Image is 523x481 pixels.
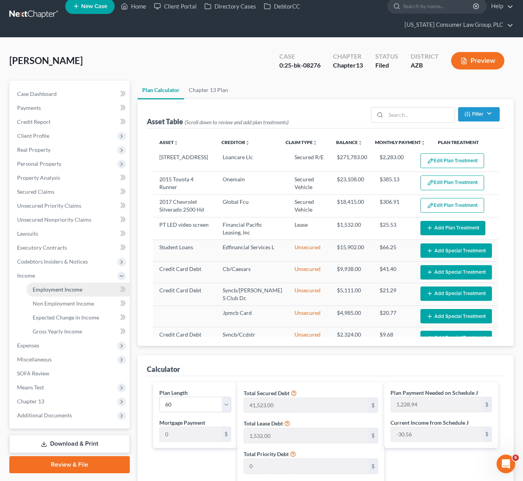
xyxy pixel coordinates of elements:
button: Add Special Treatment [420,265,492,280]
span: Expenses [17,342,39,349]
a: SOFA Review [11,366,130,380]
div: Status [375,52,398,61]
button: Edit Plan Treatment [420,198,484,213]
td: 2017 Chevrolet Silverado 2500 Hd [153,194,216,217]
button: Add Plan Treatment [420,221,485,235]
span: Personal Property [17,160,61,167]
input: 0.00 [244,428,369,443]
td: [STREET_ADDRESS] [153,150,216,172]
span: Case Dashboard [17,90,57,97]
span: SOFA Review [17,370,49,377]
a: Plan Calculator [138,81,184,99]
span: Gross Yearly Income [33,328,82,335]
td: $9,938.00 [331,261,373,283]
input: 0.00 [160,427,221,442]
a: Claim Typeunfold_more [286,139,317,145]
td: Loancare Llc [216,150,288,172]
a: Non Employment Income [26,297,130,311]
td: $2,283.00 [373,150,414,172]
label: Total Secured Debt [244,389,289,397]
td: $23,108.00 [331,172,373,194]
td: Syncb/[PERSON_NAME] S Club Dc [216,283,288,306]
div: $ [482,427,492,442]
span: Chapter 13 [17,398,44,405]
span: Non Employment Income [33,300,94,307]
span: Unsecured Priority Claims [17,202,81,209]
a: Credit Report [11,115,130,129]
span: Payments [17,104,41,111]
td: $385.13 [373,172,414,194]
a: Property Analysis [11,171,130,185]
iframe: Intercom live chat [497,455,515,473]
td: Unsecured [288,306,331,327]
label: Total Lease Debt [244,419,283,427]
a: [US_STATE] Consumer Law Group, PLC [401,18,513,32]
span: Expected Change in Income [33,314,99,321]
a: Payments [11,101,130,115]
span: Means Test [17,384,44,391]
td: $20.77 [373,306,414,327]
span: [PERSON_NAME] [9,55,83,66]
td: Secured Vehicle [288,194,331,217]
span: Real Property [17,146,51,153]
div: $ [368,428,378,443]
button: Add Special Treatment [420,243,492,258]
div: Filed [375,61,398,70]
td: Edfinancial Services L [216,240,288,261]
a: Case Dashboard [11,87,130,101]
label: Total Priority Debt [244,450,289,458]
img: edit-pencil-c1479a1de80d8dea1e2430c2f745a3c6a07e9d7aa2eeffe225670001d78357a8.svg [427,179,434,186]
span: Income [17,272,35,279]
img: edit-pencil-c1479a1de80d8dea1e2430c2f745a3c6a07e9d7aa2eeffe225670001d78357a8.svg [427,158,434,164]
a: Expected Change in Income [26,311,130,325]
td: Onemain [216,172,288,194]
input: Search... [386,108,455,122]
td: $1,532.00 [331,217,373,240]
span: Property Analysis [17,174,60,181]
a: Gross Yearly Income [26,325,130,339]
span: 13 [356,61,363,69]
label: Mortgage Payment [159,418,205,427]
span: Additional Documents [17,412,72,418]
td: Jpmcb Card [216,306,288,327]
td: Unsecured [288,327,331,349]
div: $ [368,459,378,474]
div: Calculator [147,365,180,374]
i: unfold_more [313,141,317,145]
div: $ [368,398,378,413]
td: Secured R/E [288,150,331,172]
span: Unsecured Nonpriority Claims [17,216,91,223]
a: Review & File [9,456,130,473]
a: Employment Income [26,283,130,297]
td: Financial Pacific Leasing, Inc [216,217,288,240]
td: $25.53 [373,217,414,240]
td: Secured Vehicle [288,172,331,194]
td: Unsecured [288,240,331,261]
td: $21.29 [373,283,414,306]
span: Secured Claims [17,188,54,195]
td: Credit Card Debt [153,261,216,283]
button: Preview [451,52,504,69]
td: Cb/Caesars [216,261,288,283]
input: 0.00 [244,398,369,413]
label: Plan Payment Needed on Schedule J [391,389,478,397]
div: $ [482,397,492,412]
th: Plan Treatment [432,135,498,150]
td: $41.40 [373,261,414,283]
td: $2,324.00 [331,327,373,349]
div: 0:25-bk-08276 [279,61,321,70]
span: Client Profile [17,132,49,139]
i: unfold_more [174,141,178,145]
button: Edit Plan Treatment [420,175,484,190]
span: (Scroll down to review and add plan treatments) [185,119,289,125]
a: Creditorunfold_more [221,139,250,145]
button: Add Special Treatment [420,287,492,301]
td: PT LED video screen [153,217,216,240]
a: Lawsuits [11,227,130,241]
a: Executory Contracts [11,241,130,255]
input: 0.00 [244,459,369,474]
span: Miscellaneous [17,356,52,363]
td: $271,783.00 [331,150,373,172]
span: 6 [513,455,519,461]
td: $5,111.00 [331,283,373,306]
